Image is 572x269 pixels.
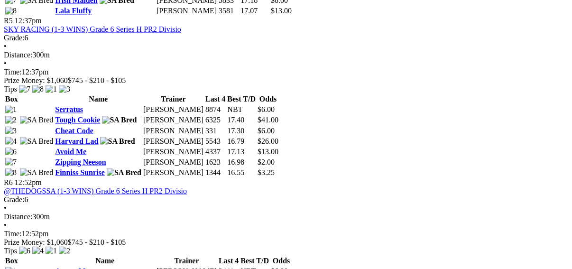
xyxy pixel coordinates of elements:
img: SA Bred [20,168,54,176]
td: 16.79 [227,136,256,146]
span: • [4,59,7,67]
th: Odds [270,256,292,265]
td: 1344 [205,167,226,177]
div: 300m [4,51,568,59]
a: Serratus [55,105,83,113]
img: 1 [46,85,57,93]
a: SKY RACING (1-3 WINS) Grade 6 Series H PR2 Divisio [4,25,181,33]
span: Grade: [4,34,25,42]
span: $2.00 [258,158,275,166]
td: 17.30 [227,126,256,135]
span: Distance: [4,51,32,59]
a: Zipping Neeson [55,158,106,166]
th: Last 4 [218,256,239,265]
span: 12:37pm [15,17,42,25]
td: 17.07 [240,6,269,16]
th: Trainer [143,94,204,104]
td: 17.40 [227,115,256,125]
th: Odds [257,94,279,104]
td: NBT [227,105,256,114]
img: SA Bred [100,137,135,145]
a: Cheat Code [55,126,93,134]
span: $41.00 [258,116,278,124]
img: 1 [46,246,57,255]
div: 12:52pm [4,229,568,238]
span: Tips [4,85,17,93]
img: SA Bred [20,116,54,124]
td: 16.55 [227,167,256,177]
img: 2 [5,116,17,124]
th: Name [55,94,142,104]
td: [PERSON_NAME] [143,147,204,156]
a: Avoid Me [55,147,86,155]
th: Best T/D [240,256,269,265]
img: 6 [19,246,30,255]
td: [PERSON_NAME] [143,126,204,135]
img: 4 [32,246,44,255]
span: Distance: [4,212,32,220]
span: Time: [4,229,22,237]
td: [PERSON_NAME] [143,167,204,177]
td: 6325 [205,115,226,125]
td: [PERSON_NAME] [143,136,204,146]
span: Box [5,256,18,264]
span: R5 [4,17,13,25]
span: • [4,221,7,229]
td: [PERSON_NAME] [143,115,204,125]
span: Tips [4,246,17,254]
a: Tough Cookie [55,116,100,124]
a: Finniss Sunrise [55,168,104,176]
img: 8 [5,168,17,176]
span: $745 - $210 - $105 [68,238,126,246]
img: 1 [5,105,17,114]
img: SA Bred [102,116,137,124]
span: $6.00 [258,126,275,134]
td: 16.98 [227,157,256,167]
td: 3581 [218,6,239,16]
span: $26.00 [258,137,278,145]
img: 3 [59,85,70,93]
span: $3.25 [258,168,275,176]
th: Best T/D [227,94,256,104]
span: R6 [4,178,13,186]
img: 6 [5,147,17,156]
img: 8 [5,7,17,15]
a: Lala Fluffy [55,7,92,15]
td: [PERSON_NAME] [143,105,204,114]
td: 17.13 [227,147,256,156]
img: SA Bred [20,137,54,145]
span: Grade: [4,195,25,203]
img: 2 [59,246,70,255]
span: $13.00 [271,7,292,15]
td: 1623 [205,157,226,167]
a: @THEDOGSSA (1-3 WINS) Grade 6 Series H PR2 Divisio [4,186,187,195]
td: [PERSON_NAME] [143,157,204,167]
div: 6 [4,34,568,42]
img: 3 [5,126,17,135]
span: $745 - $210 - $105 [68,76,126,84]
td: 8874 [205,105,226,114]
img: 7 [19,85,30,93]
div: 300m [4,212,568,221]
td: 331 [205,126,226,135]
span: $6.00 [258,105,275,113]
div: Prize Money: $1,060 [4,238,568,246]
img: SA Bred [107,168,141,176]
span: 12:52pm [15,178,42,186]
td: 5543 [205,136,226,146]
span: • [4,42,7,50]
img: 8 [32,85,44,93]
a: Harvard Lad [55,137,98,145]
td: 4337 [205,147,226,156]
th: Name [55,256,155,265]
div: 12:37pm [4,68,568,76]
span: • [4,204,7,212]
span: $13.00 [258,147,278,155]
div: 6 [4,195,568,204]
img: 7 [5,158,17,166]
span: Box [5,95,18,103]
div: Prize Money: $1,060 [4,76,568,85]
span: Time: [4,68,22,76]
th: Last 4 [205,94,226,104]
th: Trainer [156,256,217,265]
